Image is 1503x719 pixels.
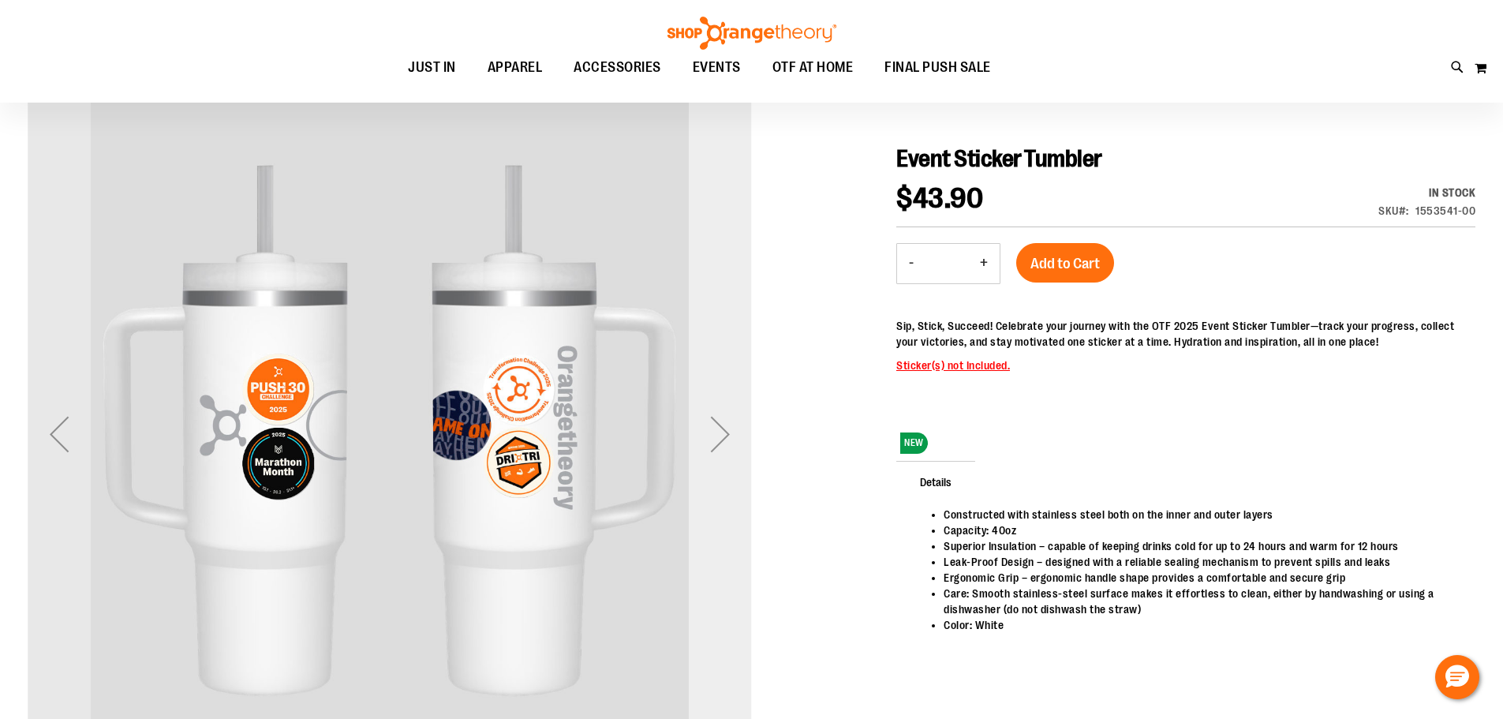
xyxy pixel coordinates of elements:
input: Product quantity [925,245,968,283]
li: Superior Insulation – capable of keeping drinks cold for up to 24 hours and warm for 12 hours [944,538,1460,554]
li: Ergonomic Grip – ergonomic handle shape provides a comfortable and secure grip [944,570,1460,586]
span: Add to Cart [1030,255,1100,272]
a: EVENTS [677,50,757,85]
span: NEW [900,433,928,454]
span: ACCESSORIES [574,50,661,85]
button: Add to Cart [1016,243,1114,283]
button: Increase product quantity [968,244,1000,283]
span: JUST IN [408,50,456,85]
a: APPAREL [472,50,559,86]
a: ACCESSORIES [558,50,677,86]
li: Color: White [944,617,1460,633]
span: FINAL PUSH SALE [884,50,991,85]
span: $43.90 [896,182,983,215]
div: 1553541-00 [1415,203,1475,219]
li: Constructed with stainless steel both on the inner and outer layers [944,507,1460,522]
span: Event Sticker Tumbler [896,145,1102,172]
li: Care: Smooth stainless-steel surface makes it effortless to clean, either by handwashing or using... [944,586,1460,617]
span: Details [896,461,975,502]
strong: SKU [1378,204,1409,217]
span: EVENTS [693,50,741,85]
a: JUST IN [392,50,472,86]
span: Sticker(s) not Included. [896,359,1010,372]
li: Leak-Proof Design – designed with a reliable sealing mechanism to prevent spills and leaks [944,554,1460,570]
span: OTF AT HOME [772,50,854,85]
img: Shop Orangetheory [665,17,839,50]
p: Sip, Stick, Succeed! Celebrate your journey with the OTF 2025 Event Sticker Tumbler—track your pr... [896,318,1475,350]
li: Capacity: 40oz [944,522,1460,538]
button: Hello, have a question? Let’s chat. [1435,655,1479,699]
a: OTF AT HOME [757,50,869,86]
a: FINAL PUSH SALE [869,50,1007,86]
span: APPAREL [488,50,543,85]
span: In stock [1429,186,1475,199]
div: Availability [1378,185,1475,200]
button: Decrease product quantity [897,244,925,283]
